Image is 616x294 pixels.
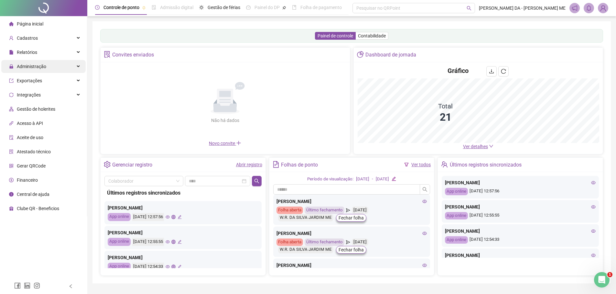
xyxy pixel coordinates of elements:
span: file-done [152,5,156,10]
span: eye [166,240,170,244]
div: Último fechamento [305,207,344,214]
span: facebook [14,282,21,289]
span: sun [199,5,204,10]
div: [DATE] [376,176,389,183]
div: [DATE] 12:54:33 [445,236,596,244]
div: [PERSON_NAME] [276,262,427,269]
div: [DATE] 12:57:56 [132,213,164,221]
div: App online [445,236,468,244]
a: Ver todos [411,162,431,167]
span: search [254,178,259,184]
span: reload [501,69,506,74]
span: Administração [17,64,46,69]
span: qrcode [9,164,14,168]
span: Integrações [17,92,41,97]
span: team [441,161,448,168]
iframe: Intercom live chat [594,272,610,288]
span: Cadastros [17,35,38,41]
span: pushpin [282,6,286,10]
span: eye [422,231,427,236]
span: Contabilidade [358,33,386,38]
span: Gestão de férias [208,5,240,10]
span: left [69,284,73,289]
div: [PERSON_NAME] [445,252,596,259]
span: Fechar folha [339,246,364,253]
span: send [346,207,350,214]
span: [PERSON_NAME] DA - [PERSON_NAME] ME [479,5,566,12]
span: apartment [9,107,14,111]
span: Folha de pagamento [300,5,342,10]
div: [DATE] 12:54:33 [132,263,164,271]
span: eye [422,263,427,268]
span: file [9,50,14,55]
span: gift [9,206,14,211]
span: solution [9,149,14,154]
span: dollar [9,178,14,182]
span: Financeiro [17,177,38,183]
div: [PERSON_NAME] [445,203,596,210]
span: notification [572,5,578,11]
div: [PERSON_NAME] [276,230,427,237]
div: Folhas de ponto [281,159,318,170]
div: [DATE] [352,207,368,214]
div: W.R. DA SILVA JARDIM ME [278,214,333,221]
span: eye [591,180,596,185]
div: App online [108,263,131,271]
span: Exportações [17,78,42,83]
img: 51100 [598,3,608,13]
div: [DATE] 12:55:55 [445,212,596,219]
span: filter [404,162,409,167]
div: Dashboard de jornada [365,49,416,60]
h4: Gráfico [448,66,469,75]
span: solution [104,51,111,58]
div: [DATE] 12:55:55 [132,238,164,246]
span: file-text [273,161,279,168]
div: - [372,176,373,183]
div: Último fechamento [305,238,344,246]
span: global [171,265,176,269]
span: eye [591,253,596,258]
span: home [9,22,14,26]
span: plus [236,140,241,146]
div: App online [108,238,131,246]
span: search [467,6,471,11]
div: Gerenciar registro [112,159,152,170]
span: api [9,121,14,126]
span: Clube QR - Beneficios [17,206,59,211]
span: sync [9,93,14,97]
span: Gestão de holerites [17,106,55,112]
div: Convites enviados [112,49,154,60]
span: pie-chart [357,51,364,58]
span: instagram [34,282,40,289]
div: [PERSON_NAME] [108,254,258,261]
span: book [292,5,297,10]
span: eye [591,229,596,233]
span: edit [178,240,182,244]
div: Não há dados [195,117,255,124]
div: [PERSON_NAME] [445,228,596,235]
div: App online [445,212,468,219]
span: Painel de controle [318,33,353,38]
span: edit [178,265,182,269]
span: Novo convite [209,141,241,146]
div: W.R. DA SILVA JARDIM ME [278,246,333,253]
span: user-add [9,36,14,40]
div: Folha aberta [276,207,303,214]
div: [PERSON_NAME] [108,204,258,211]
div: [DATE] [352,238,368,246]
div: Últimos registros sincronizados [450,159,522,170]
span: Controle de ponto [103,5,139,10]
span: Ver detalhes [463,144,488,149]
span: Relatórios [17,50,37,55]
span: edit [178,215,182,219]
span: download [489,69,494,74]
span: clock-circle [95,5,100,10]
div: Folha aberta [276,238,303,246]
a: Abrir registro [236,162,262,167]
span: down [489,144,493,148]
span: eye [591,205,596,209]
span: info-circle [9,192,14,197]
span: Admissão digital [160,5,193,10]
span: lock [9,64,14,69]
div: [PERSON_NAME] [276,198,427,205]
